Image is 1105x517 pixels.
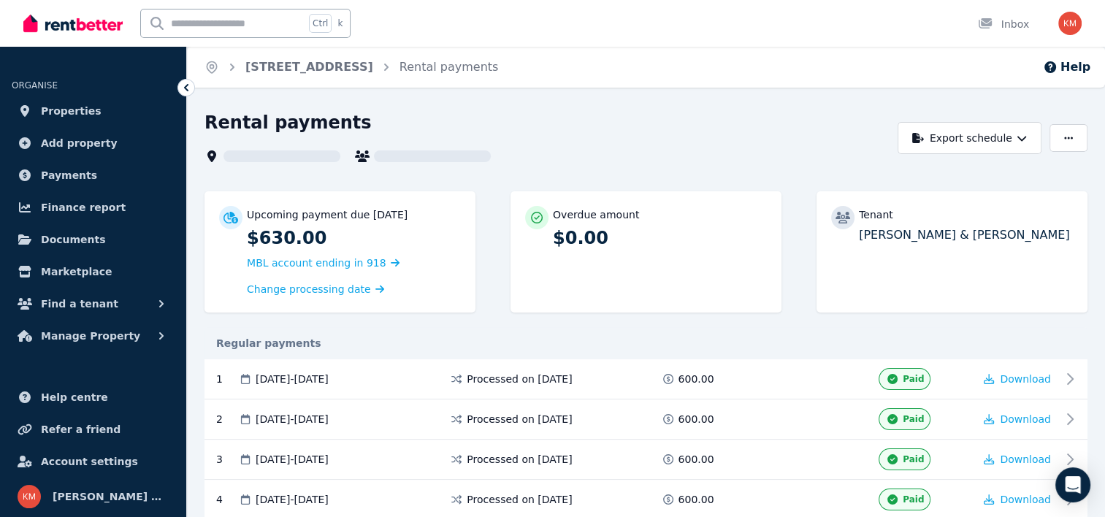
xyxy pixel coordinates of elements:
button: Download [984,372,1051,386]
span: Processed on [DATE] [467,492,572,507]
button: Download [984,492,1051,507]
span: Paid [903,494,924,505]
span: Download [1000,453,1051,465]
span: Add property [41,134,118,152]
div: 2 [216,408,238,430]
button: Download [984,452,1051,467]
h1: Rental payments [204,111,372,134]
nav: Breadcrumb [187,47,516,88]
button: Manage Property [12,321,175,351]
a: [STREET_ADDRESS] [245,60,373,74]
p: $630.00 [247,226,461,250]
img: RentBetter [23,12,123,34]
span: Refer a friend [41,421,121,438]
span: Properties [41,102,102,120]
img: Karen & Michael Greenfield [18,485,41,508]
span: Find a tenant [41,295,118,313]
span: Processed on [DATE] [467,372,572,386]
a: Add property [12,129,175,158]
span: Payments [41,166,97,184]
span: Documents [41,231,106,248]
button: Find a tenant [12,289,175,318]
a: Account settings [12,447,175,476]
p: Upcoming payment due [DATE] [247,207,408,222]
span: 600.00 [678,372,714,386]
span: Processed on [DATE] [467,452,572,467]
a: Refer a friend [12,415,175,444]
span: [PERSON_NAME] & [PERSON_NAME] [53,488,169,505]
span: ORGANISE [12,80,58,91]
span: [DATE] - [DATE] [256,492,329,507]
div: 3 [216,448,238,470]
span: Ctrl [309,14,332,33]
span: Account settings [41,453,138,470]
span: Processed on [DATE] [467,412,572,426]
a: Rental payments [399,60,499,74]
div: 4 [216,489,238,510]
span: Download [1000,373,1051,385]
p: Tenant [859,207,893,222]
span: MBL account ending in 918 [247,257,386,269]
a: Help centre [12,383,175,412]
span: Marketplace [41,263,112,280]
span: 600.00 [678,412,714,426]
img: Karen & Michael Greenfield [1058,12,1082,35]
span: 600.00 [678,452,714,467]
span: Download [1000,413,1051,425]
span: Change processing date [247,282,371,296]
span: Paid [903,373,924,385]
p: Overdue amount [553,207,639,222]
div: Regular payments [204,336,1087,351]
a: Documents [12,225,175,254]
button: Help [1043,58,1090,76]
a: Payments [12,161,175,190]
span: [DATE] - [DATE] [256,372,329,386]
span: Download [1000,494,1051,505]
button: Download [984,412,1051,426]
span: Help centre [41,388,108,406]
span: [DATE] - [DATE] [256,452,329,467]
p: [PERSON_NAME] & [PERSON_NAME] [859,226,1073,244]
span: [DATE] - [DATE] [256,412,329,426]
a: Finance report [12,193,175,222]
a: Change processing date [247,282,384,296]
button: Export schedule [898,122,1041,154]
a: Properties [12,96,175,126]
div: Open Intercom Messenger [1055,467,1090,502]
a: Marketplace [12,257,175,286]
span: k [337,18,343,29]
span: Paid [903,413,924,425]
span: Paid [903,453,924,465]
span: Finance report [41,199,126,216]
p: $0.00 [553,226,767,250]
span: 600.00 [678,492,714,507]
div: 1 [216,368,238,390]
div: Inbox [978,17,1029,31]
span: Manage Property [41,327,140,345]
